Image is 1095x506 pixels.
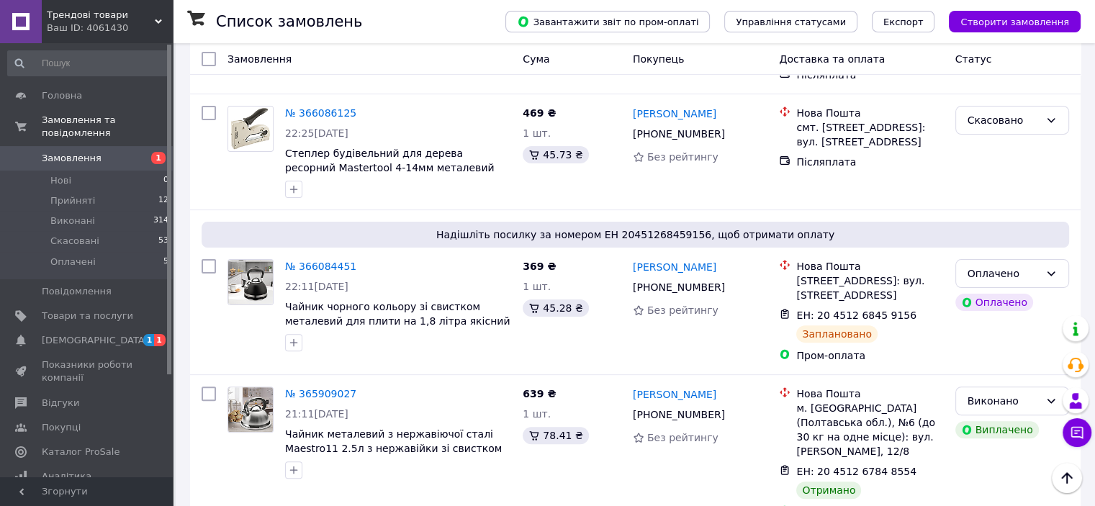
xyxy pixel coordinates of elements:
span: Оплачені [50,256,96,268]
div: м. [GEOGRAPHIC_DATA] (Полтавська обл.), №6 (до 30 кг на одне місце): вул. [PERSON_NAME], 12/8 [796,401,943,458]
div: смт. [STREET_ADDRESS]: вул. [STREET_ADDRESS] [796,120,943,149]
span: Завантажити звіт по пром-оплаті [517,15,698,28]
span: 639 ₴ [523,388,556,399]
span: Виконані [50,214,95,227]
span: Управління статусами [736,17,846,27]
span: 5 [163,256,168,268]
span: Аналітика [42,470,91,483]
div: 78.41 ₴ [523,427,588,444]
span: Каталог ProSale [42,446,120,458]
span: Скасовані [50,235,99,248]
span: Замовлення [42,152,102,165]
span: 22:25[DATE] [285,127,348,139]
span: ЕН: 20 4512 6845 9156 [796,310,916,321]
span: 1 [151,152,166,164]
div: Оплачено [968,266,1040,281]
span: 53 [158,235,168,248]
span: Статус [955,53,992,65]
span: 1 шт. [523,127,551,139]
span: Створити замовлення [960,17,1069,27]
div: [PHONE_NUMBER] [630,277,728,297]
span: Трендові товари [47,9,155,22]
span: 469 ₴ [523,107,556,119]
a: № 365909027 [285,388,356,399]
span: Надішліть посилку за номером ЕН 20451268459156, щоб отримати оплату [207,227,1063,242]
div: 45.73 ₴ [523,146,588,163]
div: Нова Пошта [796,106,943,120]
h1: Список замовлень [216,13,362,30]
div: [PHONE_NUMBER] [630,124,728,144]
span: 0 [163,174,168,187]
span: Доставка та оплата [779,53,885,65]
img: Фото товару [228,260,273,304]
span: 1 [154,334,166,346]
a: [PERSON_NAME] [633,260,716,274]
span: Cума [523,53,549,65]
button: Створити замовлення [949,11,1081,32]
div: Післяплата [796,155,943,169]
span: Без рейтингу [647,304,718,316]
button: Завантажити звіт по пром-оплаті [505,11,710,32]
span: Покупці [42,421,81,434]
a: № 366084451 [285,261,356,272]
span: Відгуки [42,397,79,410]
span: Головна [42,89,82,102]
span: 369 ₴ [523,261,556,272]
img: Фото товару [228,107,273,150]
button: Наверх [1052,463,1082,493]
a: Створити замовлення [934,15,1081,27]
a: Чайник чорного кольору зі свистком металевий для плити на 1,8 літра якісний із неіржавкої сталі ч... [285,301,510,341]
button: Експорт [872,11,935,32]
span: Замовлення [227,53,292,65]
span: [DEMOGRAPHIC_DATA] [42,334,148,347]
div: Оплачено [955,294,1033,311]
span: Повідомлення [42,285,112,298]
img: Фото товару [228,387,273,431]
div: 45.28 ₴ [523,299,588,317]
div: Нова Пошта [796,259,943,274]
div: Скасовано [968,112,1040,128]
a: № 366086125 [285,107,356,119]
div: Післяплата [796,68,943,82]
div: [PHONE_NUMBER] [630,405,728,425]
span: Експорт [883,17,924,27]
div: Отримано [796,482,861,499]
span: 314 [153,214,168,227]
span: Показники роботи компанії [42,358,133,384]
span: 1 [143,334,155,346]
div: Пром-оплата [796,348,943,363]
a: Фото товару [227,106,274,152]
span: Замовлення та повідомлення [42,114,173,140]
div: Виконано [968,393,1040,409]
a: Фото товару [227,387,274,433]
span: 1 шт. [523,408,551,420]
a: [PERSON_NAME] [633,387,716,402]
span: 21:11[DATE] [285,408,348,420]
span: 12 [158,194,168,207]
span: ЕН: 20 4512 6784 8554 [796,466,916,477]
div: Заплановано [796,325,878,343]
span: 22:11[DATE] [285,281,348,292]
span: Покупець [633,53,684,65]
a: Фото товару [227,259,274,305]
span: Без рейтингу [647,432,718,443]
div: Нова Пошта [796,387,943,401]
span: Без рейтингу [647,151,718,163]
div: Ваш ID: 4061430 [47,22,173,35]
a: Степлер будівельний для дерева ресорний Mastertool 4-14мм металевий для скоб меблевий [285,148,495,188]
a: [PERSON_NAME] [633,107,716,121]
span: Нові [50,174,71,187]
button: Чат з покупцем [1063,418,1091,447]
div: Виплачено [955,421,1039,438]
a: Чайник металевий з нержавіючої сталі Maestro11 2.5л з нержавійки зі свистком для газової плити 2.5л [285,428,502,469]
input: Пошук [7,50,170,76]
button: Управління статусами [724,11,857,32]
div: [STREET_ADDRESS]: вул. [STREET_ADDRESS] [796,274,943,302]
span: Товари та послуги [42,310,133,322]
span: Прийняті [50,194,95,207]
span: 1 шт. [523,281,551,292]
